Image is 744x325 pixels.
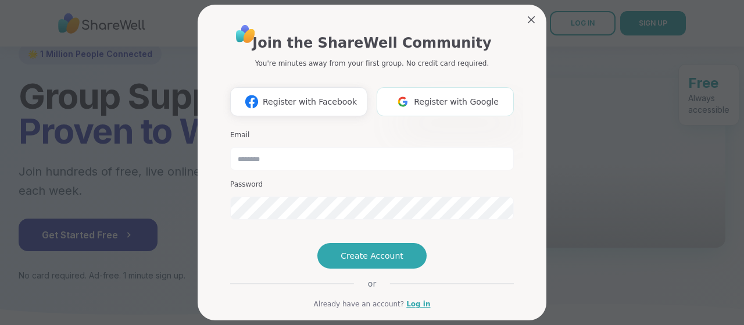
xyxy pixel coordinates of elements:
[255,58,489,69] p: You're minutes away from your first group. No credit card required.
[230,180,514,190] h3: Password
[377,87,514,116] button: Register with Google
[317,243,427,269] button: Create Account
[230,87,367,116] button: Register with Facebook
[263,96,357,108] span: Register with Facebook
[392,91,414,112] img: ShareWell Logomark
[406,299,430,309] a: Log in
[252,33,491,53] h1: Join the ShareWell Community
[233,21,259,47] img: ShareWell Logo
[230,130,514,140] h3: Email
[354,278,390,290] span: or
[414,96,499,108] span: Register with Google
[241,91,263,112] img: ShareWell Logomark
[313,299,404,309] span: Already have an account?
[341,250,403,262] span: Create Account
